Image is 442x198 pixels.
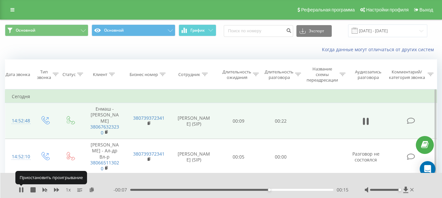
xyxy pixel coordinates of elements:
[5,24,88,36] button: Основной
[12,150,26,163] div: 14:52:10
[190,28,205,33] span: График
[224,25,293,37] input: Поиск по номеру
[92,24,175,36] button: Основной
[218,139,260,175] td: 00:05
[83,103,127,139] td: Енмаш - [PERSON_NAME]
[170,103,218,139] td: [PERSON_NAME] (SIP)
[388,69,426,80] div: Комментарий/категория звонка
[90,124,119,136] a: 380676323230
[133,115,165,121] a: 380739372341
[90,160,119,172] a: 380665113020
[322,46,437,53] a: Когда данные могут отличаться от других систем
[420,161,435,177] div: Open Intercom Messenger
[5,90,437,103] td: Сегодня
[179,24,216,36] button: График
[218,103,260,139] td: 00:09
[170,139,218,175] td: [PERSON_NAME] (SIP)
[352,69,385,80] div: Аудиозапись разговора
[15,171,87,184] div: Приостановить проигрывание
[265,69,293,80] div: Длительность разговора
[83,139,127,175] td: [PERSON_NAME] - Ал-др Вл-р
[268,189,271,191] div: Accessibility label
[130,72,158,77] div: Бизнес номер
[301,7,355,12] span: Реферальная программа
[16,28,35,33] span: Основной
[37,69,51,80] div: Тип звонка
[307,66,338,83] div: Название схемы переадресации
[93,72,107,77] div: Клиент
[260,103,302,139] td: 00:22
[114,187,130,193] span: - 00:07
[352,151,380,163] span: Разговор не состоялся
[398,189,401,191] div: Accessibility label
[66,187,71,193] span: 1 x
[222,69,251,80] div: Длительность ожидания
[296,25,332,37] button: Экспорт
[12,114,26,127] div: 14:52:48
[178,72,200,77] div: Сотрудник
[62,72,76,77] div: Статус
[419,7,433,12] span: Выход
[337,187,348,193] span: 00:15
[6,72,30,77] div: Дата звонка
[260,139,302,175] td: 00:00
[366,7,409,12] span: Настройки профиля
[133,151,165,157] a: 380739372341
